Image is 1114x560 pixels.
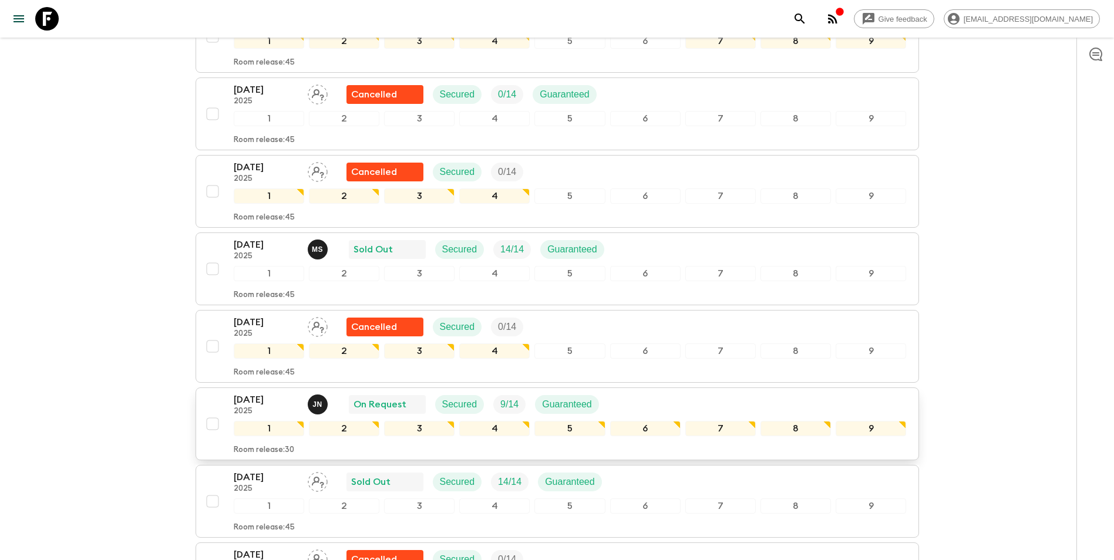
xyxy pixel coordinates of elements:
[384,266,455,281] div: 3
[500,242,524,257] p: 14 / 14
[234,58,295,68] p: Room release: 45
[491,473,529,491] div: Trip Fill
[234,470,298,484] p: [DATE]
[196,77,919,150] button: [DATE]2025Assign pack leaderFlash Pack cancellationSecuredTrip FillGuaranteed123456789Room releas...
[498,165,516,179] p: 0 / 14
[435,240,484,259] div: Secured
[308,394,330,414] button: JN
[610,421,681,436] div: 6
[836,33,906,49] div: 9
[534,343,605,359] div: 5
[534,111,605,126] div: 5
[534,266,605,281] div: 5
[309,188,379,204] div: 2
[196,310,919,383] button: [DATE]2025Assign pack leaderFlash Pack cancellationSecuredTrip Fill123456789Room release:45
[308,243,330,252] span: Magda Sotiriadis
[760,188,831,204] div: 8
[234,291,295,300] p: Room release: 45
[351,165,397,179] p: Cancelled
[196,155,919,228] button: [DATE]2025Assign pack leaderFlash Pack cancellationSecuredTrip Fill123456789Room release:45
[760,421,831,436] div: 8
[351,320,397,334] p: Cancelled
[234,97,298,106] p: 2025
[491,163,523,181] div: Trip Fill
[234,343,304,359] div: 1
[384,421,455,436] div: 3
[685,421,756,436] div: 7
[309,498,379,514] div: 2
[760,33,831,49] div: 8
[788,7,812,31] button: search adventures
[384,188,455,204] div: 3
[493,240,531,259] div: Trip Fill
[234,266,304,281] div: 1
[540,87,590,102] p: Guaranteed
[442,242,477,257] p: Secured
[836,421,906,436] div: 9
[435,395,484,414] div: Secured
[196,387,919,460] button: [DATE]2025Janita NurmiOn RequestSecuredTrip FillGuaranteed123456789Room release:30
[234,421,304,436] div: 1
[234,329,298,339] p: 2025
[836,111,906,126] div: 9
[610,343,681,359] div: 6
[610,33,681,49] div: 6
[308,398,330,407] span: Janita Nurmi
[498,475,521,489] p: 14 / 14
[196,232,919,305] button: [DATE]2025Magda SotiriadisSold OutSecuredTrip FillGuaranteed123456789Room release:45
[685,188,756,204] div: 7
[491,85,523,104] div: Trip Fill
[836,343,906,359] div: 9
[351,87,397,102] p: Cancelled
[440,87,475,102] p: Secured
[309,343,379,359] div: 2
[234,393,298,407] p: [DATE]
[234,136,295,145] p: Room release: 45
[459,188,530,204] div: 4
[534,421,605,436] div: 5
[309,421,379,436] div: 2
[498,87,516,102] p: 0 / 14
[433,473,482,491] div: Secured
[309,266,379,281] div: 2
[545,475,595,489] p: Guaranteed
[440,320,475,334] p: Secured
[346,85,423,104] div: Flash Pack cancellation
[234,160,298,174] p: [DATE]
[685,33,756,49] div: 7
[610,266,681,281] div: 6
[234,111,304,126] div: 1
[309,111,379,126] div: 2
[384,33,455,49] div: 3
[308,475,328,485] span: Assign pack leader
[760,343,831,359] div: 8
[354,242,393,257] p: Sold Out
[440,165,475,179] p: Secured
[234,484,298,494] p: 2025
[234,498,304,514] div: 1
[309,33,379,49] div: 2
[308,166,328,175] span: Assign pack leader
[440,475,475,489] p: Secured
[459,498,530,514] div: 4
[308,88,328,97] span: Assign pack leader
[384,498,455,514] div: 3
[957,15,1099,23] span: [EMAIL_ADDRESS][DOMAIN_NAME]
[610,111,681,126] div: 6
[196,465,919,538] button: [DATE]2025Assign pack leaderSold OutSecuredTrip FillGuaranteed123456789Room release:45
[433,318,482,336] div: Secured
[547,242,597,257] p: Guaranteed
[534,188,605,204] div: 5
[234,315,298,329] p: [DATE]
[872,15,934,23] span: Give feedback
[433,163,482,181] div: Secured
[433,85,482,104] div: Secured
[459,421,530,436] div: 4
[542,397,592,411] p: Guaranteed
[234,188,304,204] div: 1
[760,266,831,281] div: 8
[308,239,330,259] button: MS
[234,252,298,261] p: 2025
[234,523,295,532] p: Room release: 45
[836,266,906,281] div: 9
